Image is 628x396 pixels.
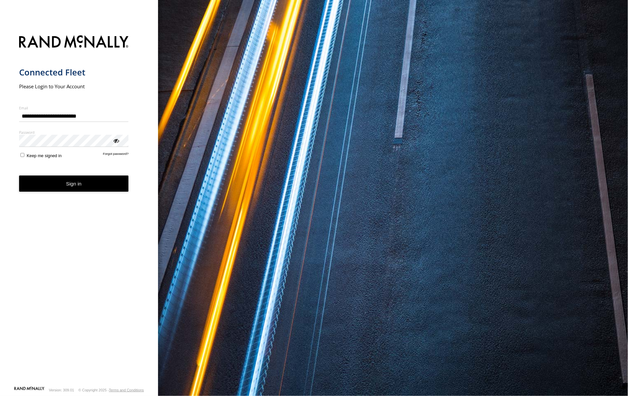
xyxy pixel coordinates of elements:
span: Keep me signed in [27,153,62,158]
input: Keep me signed in [20,153,25,157]
label: Email [19,105,129,110]
label: Password [19,130,129,135]
h2: Please Login to Your Account [19,83,129,90]
img: Rand McNally [19,34,129,51]
a: Forgot password? [103,152,129,158]
div: Version: 309.01 [49,388,74,392]
a: Terms and Conditions [109,388,144,392]
div: © Copyright 2025 - [78,388,144,392]
div: ViewPassword [113,137,119,144]
a: Visit our Website [14,387,44,393]
button: Sign in [19,176,129,192]
h1: Connected Fleet [19,67,129,78]
form: main [19,31,139,386]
